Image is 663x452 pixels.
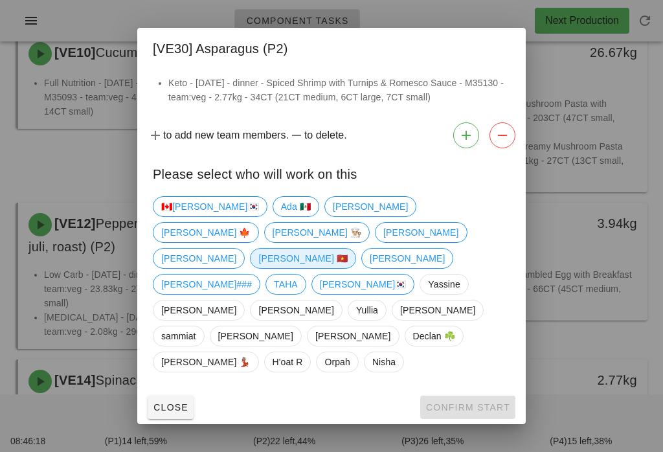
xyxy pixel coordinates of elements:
button: Close [148,396,194,419]
span: TAHA [274,275,298,294]
span: Yullia [356,300,378,320]
span: [PERSON_NAME] [400,300,475,320]
span: 🇨🇦[PERSON_NAME]🇰🇷 [161,197,259,216]
span: [PERSON_NAME] 👨🏼‍🍳 [273,223,362,242]
div: to add new team members. to delete. [137,117,526,153]
span: [PERSON_NAME] [315,326,390,346]
span: [PERSON_NAME] [258,300,333,320]
span: Close [153,402,188,412]
span: [PERSON_NAME] 🇻🇳 [258,249,348,268]
span: [PERSON_NAME] [383,223,458,242]
span: sammiat [161,326,196,346]
span: H'oat R [273,352,303,372]
span: Nisha [372,352,396,372]
span: [PERSON_NAME] [333,197,408,216]
span: [PERSON_NAME] [161,249,236,268]
span: [PERSON_NAME] 💃🏽 [161,352,251,372]
span: [PERSON_NAME] [161,300,236,320]
span: Yassine [428,275,460,294]
span: [PERSON_NAME] [370,249,445,268]
span: [PERSON_NAME]### [161,275,252,294]
span: [PERSON_NAME] [218,326,293,346]
div: [VE30] Asparagus (P2) [137,28,526,65]
span: [PERSON_NAME]🇰🇷 [320,275,407,294]
span: Orpah [324,352,350,372]
div: Please select who will work on this [137,153,526,191]
span: [PERSON_NAME] 🍁 [161,223,251,242]
span: Ada 🇲🇽 [281,197,311,216]
span: Declan ☘️ [413,326,455,346]
li: Keto - [DATE] - dinner - Spiced Shrimp with Turnips & Romesco Sauce - M35130 - team:veg - 2.77kg ... [168,76,510,104]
